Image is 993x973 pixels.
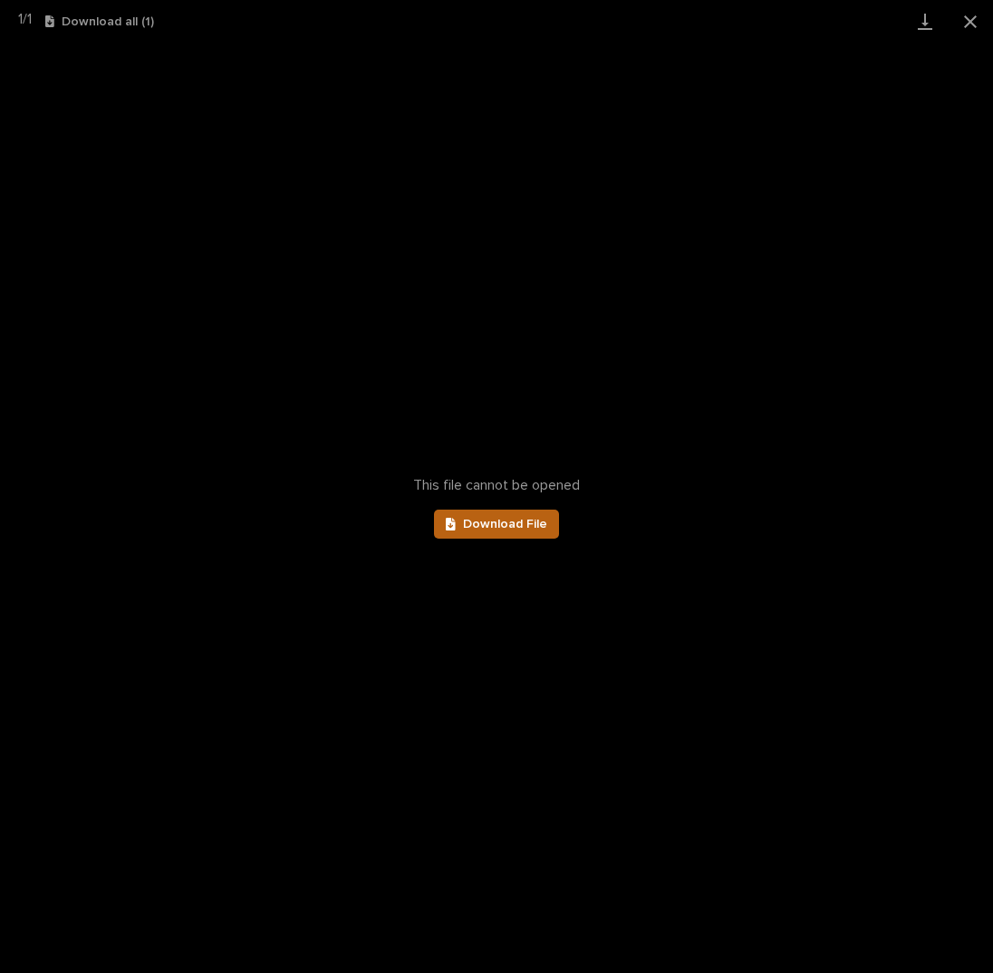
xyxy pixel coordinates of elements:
span: Download File [463,518,547,530]
span: 1 [27,12,32,26]
span: This file cannot be opened [413,477,580,494]
a: Download File [434,510,559,539]
button: Download all (1) [45,15,154,28]
span: 1 [18,12,23,26]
